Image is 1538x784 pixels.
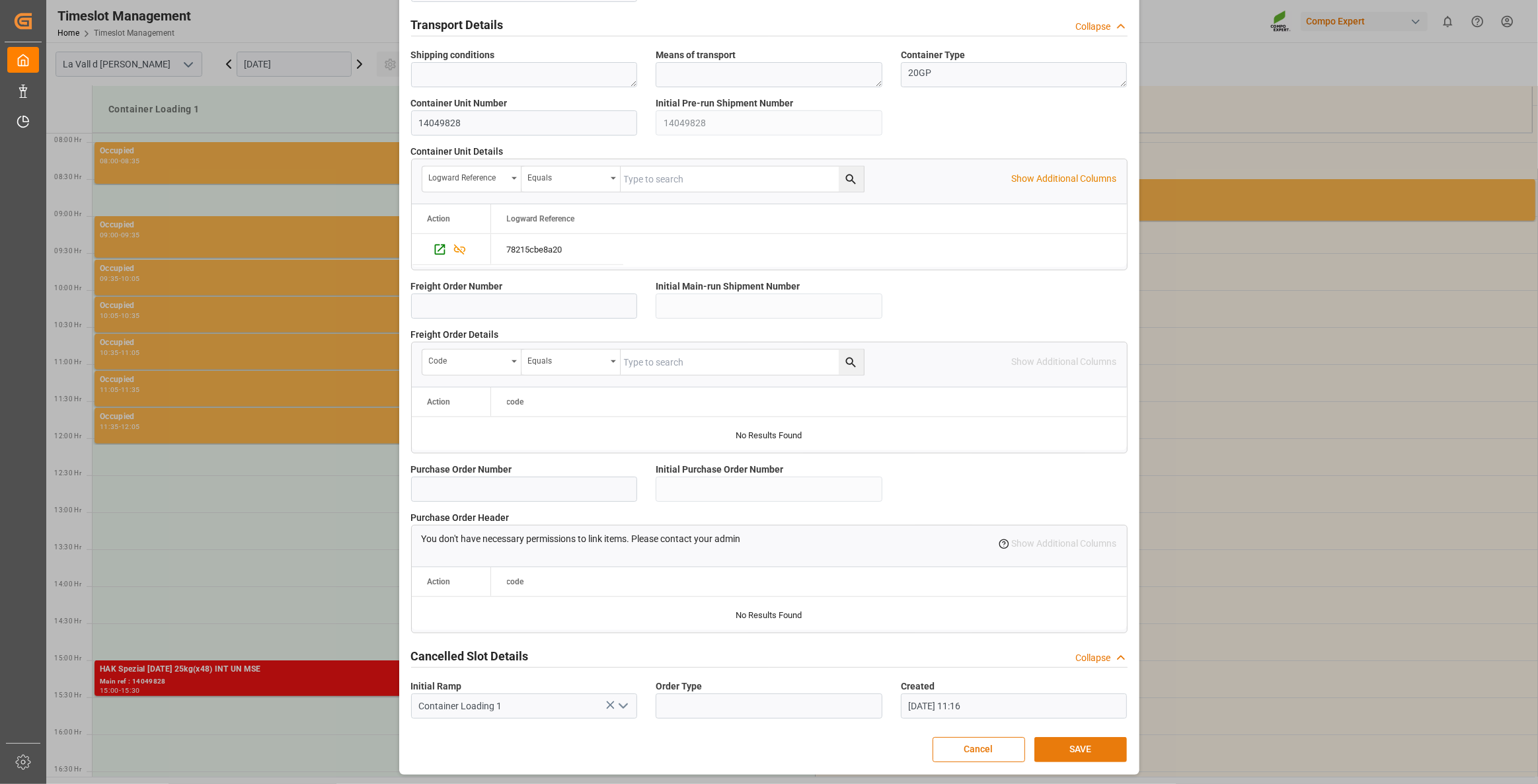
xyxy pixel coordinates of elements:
span: code [507,577,524,586]
button: open menu [521,350,621,375]
span: Initial Main-run Shipment Number [656,280,800,294]
button: Cancel [933,737,1025,762]
div: Press SPACE to select this row. [491,234,623,265]
button: open menu [422,167,521,192]
span: Container Type [901,48,965,62]
div: Equals [528,352,606,367]
span: Created [901,680,935,693]
span: Initial Pre-run Shipment Number [656,97,793,110]
span: code [507,397,524,407]
div: Logward Reference [429,169,507,184]
span: Container Unit Details [411,145,504,159]
input: Type to search [621,167,864,192]
h2: Transport Details [411,16,504,34]
h2: Cancelled Slot Details [411,647,529,665]
button: SAVE [1034,737,1127,762]
span: Initial Ramp [411,680,462,693]
input: Type to search/select [411,693,638,719]
button: open menu [521,167,621,192]
div: code [429,352,507,367]
textarea: 20GP [901,62,1128,87]
span: Logward Reference [507,214,575,223]
span: Freight Order Details [411,328,499,342]
span: Container Unit Number [411,97,508,110]
div: Equals [528,169,606,184]
div: Action [428,214,451,223]
button: search button [839,350,864,375]
span: Initial Purchase Order Number [656,463,783,477]
input: DD.MM.YYYY HH:MM [901,693,1128,719]
button: search button [839,167,864,192]
button: open menu [613,696,633,717]
p: Show Additional Columns [1012,172,1117,186]
div: 78215cbe8a20 [491,234,623,264]
span: Order Type [656,680,702,693]
span: Purchase Order Number [411,463,512,477]
span: Means of transport [656,48,736,62]
div: Collapse [1076,651,1111,665]
span: Purchase Order Header [411,511,510,525]
input: Type to search [621,350,864,375]
span: Freight Order Number [411,280,503,294]
div: Action [428,397,451,407]
div: Collapse [1076,20,1111,34]
span: Shipping conditions [411,48,495,62]
button: open menu [422,350,521,375]
div: Action [428,577,451,586]
p: You don't have necessary permissions to link items. Please contact your admin [422,532,741,546]
div: Press SPACE to select this row. [412,234,491,265]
